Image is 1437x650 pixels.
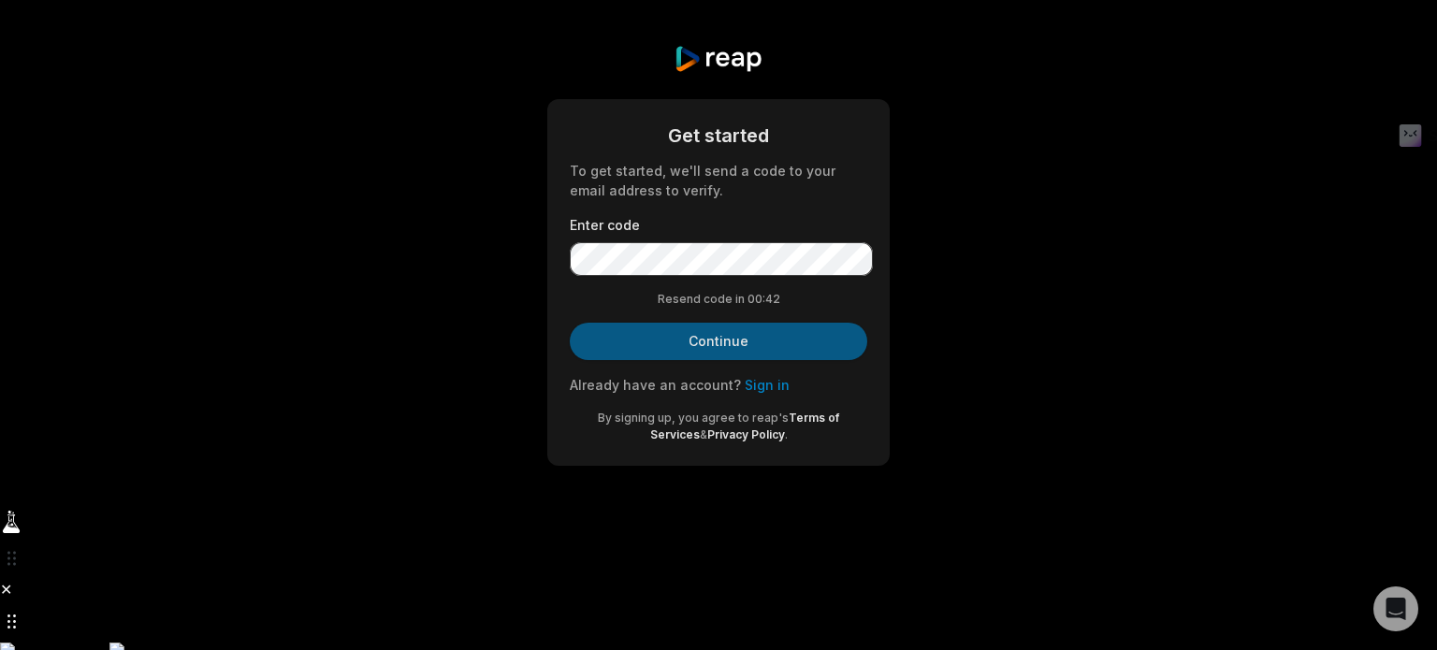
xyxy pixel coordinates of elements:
label: Enter code [570,215,867,235]
div: Get started [570,122,867,150]
div: Resend code in 00: [570,291,867,308]
a: Privacy Policy [707,427,785,441]
button: Continue [570,323,867,360]
img: reap [674,45,762,73]
span: 42 [765,291,780,308]
span: By signing up, you agree to reap's [598,411,789,425]
span: & [700,427,707,441]
div: To get started, we'll send a code to your email address to verify. [570,161,867,200]
span: Already have an account? [570,377,741,393]
span: . [785,427,788,441]
div: Open Intercom Messenger [1373,586,1418,631]
a: Sign in [745,377,790,393]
